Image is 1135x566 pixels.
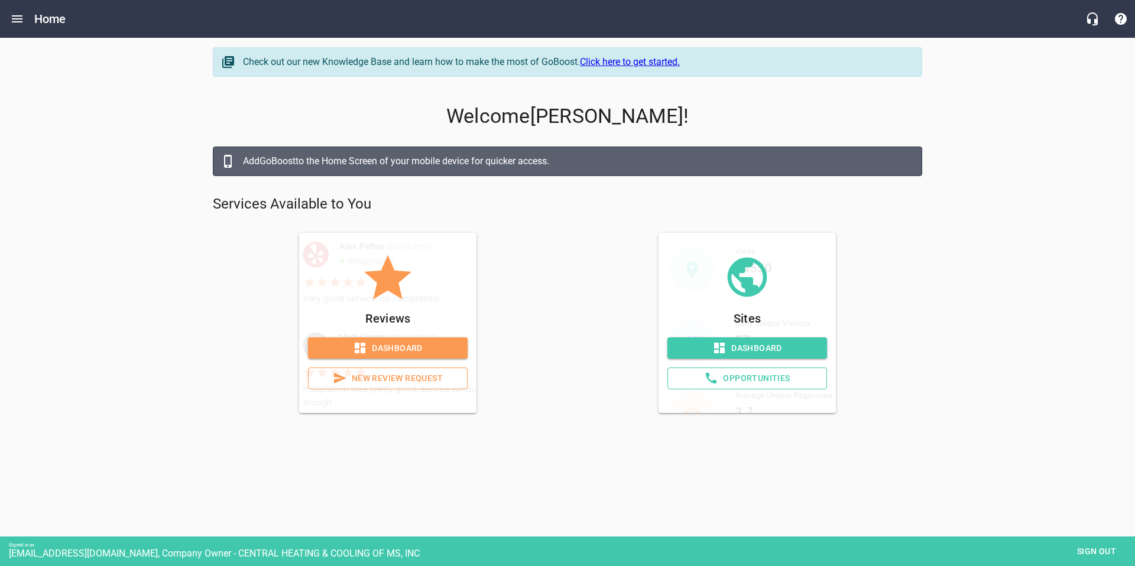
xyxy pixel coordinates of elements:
[308,337,468,359] a: Dashboard
[3,5,31,33] button: Open drawer
[213,147,922,176] a: AddGoBoostto the Home Screen of your mobile device for quicker access.
[9,548,1135,559] div: [EMAIL_ADDRESS][DOMAIN_NAME], Company Owner - CENTRAL HEATING & COOLING OF MS, INC
[1107,5,1135,33] button: Support Portal
[1067,541,1126,562] button: Sign out
[34,9,66,28] h6: Home
[213,195,922,214] p: Services Available to You
[243,55,910,69] div: Check out our new Knowledge Base and learn how to make the most of GoBoost.
[317,341,458,356] span: Dashboard
[308,309,468,328] p: Reviews
[677,371,817,386] span: Opportunities
[213,105,922,128] p: Welcome [PERSON_NAME] !
[667,337,827,359] a: Dashboard
[667,367,827,389] a: Opportunities
[667,309,827,328] p: Sites
[308,367,468,389] a: New Review Request
[9,542,1135,548] div: Signed in as
[580,56,680,67] a: Click here to get started.
[1072,544,1121,559] span: Sign out
[243,154,910,168] div: Add GoBoost to the Home Screen of your mobile device for quicker access.
[1078,5,1107,33] button: Live Chat
[318,371,458,386] span: New Review Request
[677,341,818,356] span: Dashboard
